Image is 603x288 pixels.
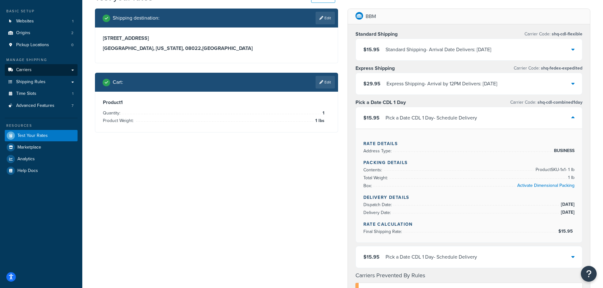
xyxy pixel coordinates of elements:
[363,221,575,228] h4: Rate Calculation
[517,182,575,189] a: Activate Dimensional Packing
[72,103,73,108] span: 7
[113,15,160,21] h2: Shipping destination :
[559,201,575,208] span: [DATE]
[16,91,36,96] span: Time Slots
[16,30,30,36] span: Origins
[5,123,78,128] div: Resources
[5,27,78,39] a: Origins2
[366,12,376,21] p: BBM
[16,67,32,73] span: Carriers
[103,99,330,106] h3: Product 1
[363,46,380,53] span: $15.95
[5,64,78,76] a: Carriers
[363,114,380,121] span: $15.95
[72,19,73,24] span: 1
[363,182,374,189] span: Box:
[540,65,582,71] span: shq-fedex-expedited
[386,79,497,88] div: Express Shipping - Arrival by 12PM Delivers: [DATE]
[581,266,597,282] button: Open Resource Center
[17,168,38,174] span: Help Docs
[5,165,78,176] a: Help Docs
[71,30,73,36] span: 2
[534,166,575,174] span: Product SKU-1 x 1 - 1 lb
[16,19,34,24] span: Websites
[5,100,78,112] li: Advanced Features
[558,228,575,235] span: $15.95
[550,31,582,37] span: shq-cdl-flexible
[16,42,49,48] span: Pickup Locations
[363,140,575,147] h4: Rate Details
[5,130,78,141] a: Test Your Rates
[5,9,78,14] div: Basic Setup
[363,209,393,216] span: Delivery Date:
[103,35,330,41] h3: [STREET_ADDRESS]
[16,103,54,108] span: Advanced Features
[5,27,78,39] li: Origins
[5,100,78,112] a: Advanced Features7
[363,194,575,201] h4: Delivery Details
[5,15,78,27] a: Websites1
[5,142,78,153] a: Marketplace
[5,76,78,88] a: Shipping Rules
[552,147,575,155] span: BUSINESS
[72,91,73,96] span: 1
[316,12,335,24] a: Edit
[113,79,123,85] h2: Cart :
[559,209,575,216] span: [DATE]
[5,57,78,63] div: Manage Shipping
[363,167,384,173] span: Contents:
[5,88,78,100] li: Time Slots
[363,228,404,235] span: Final Shipping Rate:
[321,109,324,117] span: 1
[536,99,582,106] span: shq-cdl-combined1day
[363,175,389,181] span: Total Weight:
[103,110,122,116] span: Quantity:
[386,45,491,54] div: Standard Shipping - Arrival Date Delivers: [DATE]
[363,148,393,154] span: Address Type:
[524,30,582,39] p: Carrier Code:
[355,99,406,106] h3: Pick a Date CDL 1 Day
[17,145,41,150] span: Marketplace
[386,253,477,261] div: Pick a Date CDL 1 Day - Schedule Delivery
[355,65,395,71] h3: Express Shipping
[17,133,48,138] span: Test Your Rates
[5,153,78,165] a: Analytics
[17,156,35,162] span: Analytics
[363,201,393,208] span: Dispatch Date:
[363,253,380,260] span: $15.95
[363,80,380,87] span: $29.95
[5,15,78,27] li: Websites
[567,174,575,181] span: 1 lb
[355,31,398,37] h3: Standard Shipping
[355,271,583,280] h4: Carriers Prevented By Rules
[5,39,78,51] a: Pickup Locations0
[386,113,477,122] div: Pick a Date CDL 1 Day - Schedule Delivery
[71,42,73,48] span: 0
[363,159,575,166] h4: Packing Details
[103,117,135,124] span: Product Weight:
[5,88,78,100] a: Time Slots1
[16,79,46,85] span: Shipping Rules
[103,45,330,52] h3: [GEOGRAPHIC_DATA], [US_STATE], 08022 , [GEOGRAPHIC_DATA]
[5,39,78,51] li: Pickup Locations
[314,117,324,125] span: 1 lbs
[316,76,335,89] a: Edit
[510,98,582,107] p: Carrier Code:
[514,64,582,73] p: Carrier Code:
